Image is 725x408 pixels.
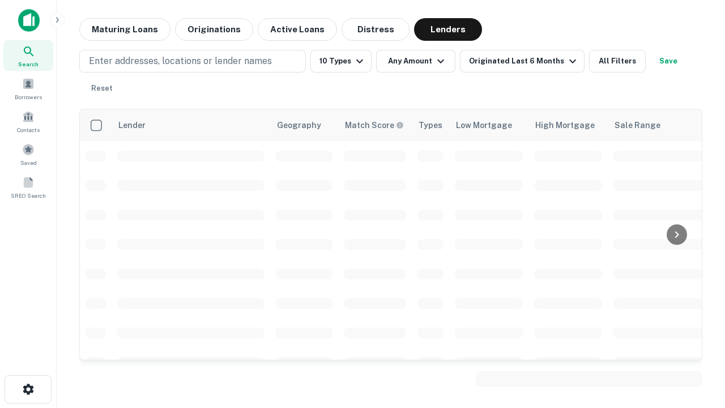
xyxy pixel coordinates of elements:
span: Contacts [17,125,40,134]
div: Sale Range [615,118,660,132]
button: Originations [175,18,253,41]
a: Saved [3,139,53,169]
th: Types [412,109,449,141]
a: Borrowers [3,73,53,104]
th: High Mortgage [528,109,608,141]
th: Geography [270,109,338,141]
button: Originated Last 6 Months [460,50,585,73]
div: Geography [277,118,321,132]
div: Originated Last 6 Months [469,54,579,68]
span: SREO Search [11,191,46,200]
button: Reset [84,77,120,100]
a: SREO Search [3,172,53,202]
p: Enter addresses, locations or lender names [89,54,272,68]
th: Lender [112,109,270,141]
button: 10 Types [310,50,372,73]
h6: Match Score [345,119,402,131]
img: capitalize-icon.png [18,9,40,32]
div: Lender [118,118,146,132]
button: Maturing Loans [79,18,170,41]
button: Save your search to get updates of matches that match your search criteria. [650,50,686,73]
th: Sale Range [608,109,710,141]
button: Lenders [414,18,482,41]
th: Low Mortgage [449,109,528,141]
div: Types [419,118,442,132]
button: Active Loans [258,18,337,41]
a: Contacts [3,106,53,137]
div: Low Mortgage [456,118,512,132]
span: Search [18,59,39,69]
button: Enter addresses, locations or lender names [79,50,306,73]
iframe: Chat Widget [668,317,725,372]
span: Saved [20,158,37,167]
th: Capitalize uses an advanced AI algorithm to match your search with the best lender. The match sco... [338,109,412,141]
button: Any Amount [376,50,455,73]
div: High Mortgage [535,118,595,132]
button: Distress [342,18,410,41]
a: Search [3,40,53,71]
button: All Filters [589,50,646,73]
span: Borrowers [15,92,42,101]
div: Capitalize uses an advanced AI algorithm to match your search with the best lender. The match sco... [345,119,404,131]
